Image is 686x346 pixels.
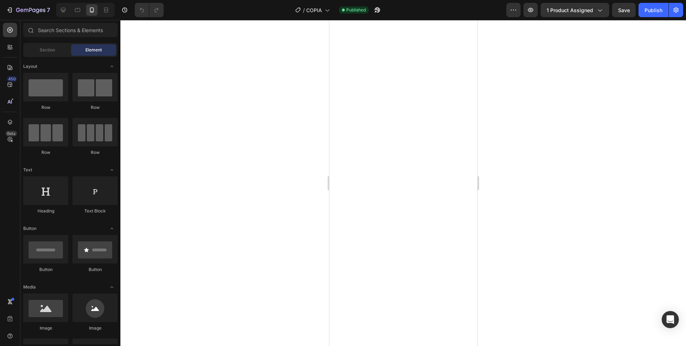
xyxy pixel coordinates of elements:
[106,223,118,234] span: Toggle open
[23,266,68,273] div: Button
[23,167,32,173] span: Text
[23,149,68,156] div: Row
[3,3,53,17] button: 7
[23,325,68,331] div: Image
[303,6,305,14] span: /
[306,6,322,14] span: COPIA
[7,76,17,82] div: 450
[618,7,630,13] span: Save
[23,208,68,214] div: Heading
[47,6,50,14] p: 7
[346,7,366,13] span: Published
[645,6,662,14] div: Publish
[106,164,118,176] span: Toggle open
[638,3,668,17] button: Publish
[40,47,55,53] span: Section
[73,149,118,156] div: Row
[23,225,36,232] span: Button
[73,208,118,214] div: Text Block
[73,325,118,331] div: Image
[612,3,636,17] button: Save
[547,6,593,14] span: 1 product assigned
[106,61,118,72] span: Toggle open
[73,104,118,111] div: Row
[23,284,36,290] span: Media
[23,63,37,70] span: Layout
[329,20,477,346] iframe: Design area
[73,266,118,273] div: Button
[23,104,68,111] div: Row
[106,281,118,293] span: Toggle open
[5,131,17,136] div: Beta
[541,3,609,17] button: 1 product assigned
[85,47,102,53] span: Element
[135,3,164,17] div: Undo/Redo
[662,311,679,328] div: Open Intercom Messenger
[23,23,118,37] input: Search Sections & Elements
